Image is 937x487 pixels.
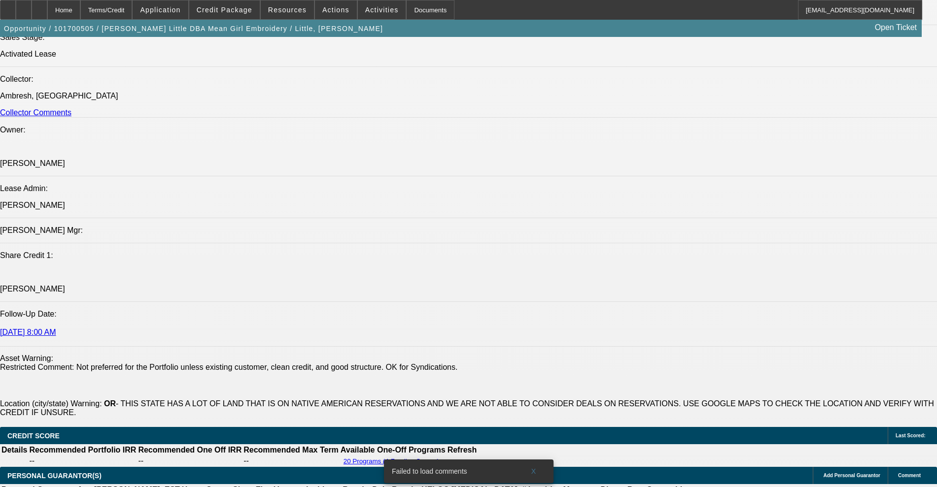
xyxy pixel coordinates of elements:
span: Last Scored: [896,433,926,438]
span: Add Personal Guarantor [823,473,880,478]
button: 20 Programs (4 Funding Source) [341,457,442,465]
th: Recommended Max Term [243,445,339,455]
button: Resources [261,0,314,19]
button: Credit Package [189,0,260,19]
span: PERSONAL GUARANTOR(S) [7,472,102,480]
button: Application [133,0,188,19]
span: Actions [322,6,349,14]
th: Details [1,445,28,455]
span: Comment [898,473,921,478]
th: Recommended One Off IRR [138,445,242,455]
span: Opportunity / 101700505 / [PERSON_NAME] Little DBA Mean Girl Embroidery / Little, [PERSON_NAME] [4,25,383,32]
button: Activities [358,0,406,19]
button: Actions [315,0,357,19]
span: Application [140,6,180,14]
td: -- [138,456,242,466]
th: Recommended Portfolio IRR [29,445,137,455]
th: Available One-Off Programs [340,445,446,455]
span: CREDIT SCORE [7,432,60,440]
td: -- [243,456,339,466]
td: -- [29,456,137,466]
span: X [531,467,536,475]
b: OR [104,399,116,408]
div: Failed to load comments [384,459,518,483]
span: Resources [268,6,307,14]
button: X [518,462,550,480]
span: Credit Package [197,6,252,14]
a: Open Ticket [871,19,921,36]
span: Activities [365,6,399,14]
th: Refresh [447,445,478,455]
